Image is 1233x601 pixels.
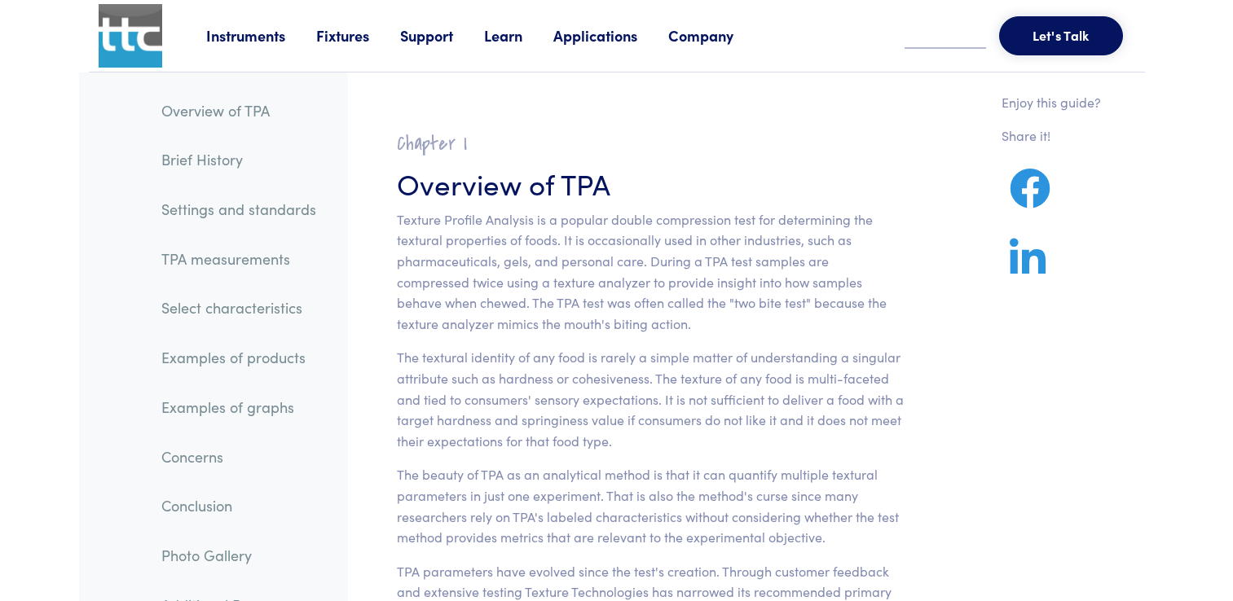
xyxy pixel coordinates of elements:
p: The beauty of TPA as an analytical method is that it can quantify multiple textural parameters in... [397,464,905,547]
a: Examples of products [148,339,329,376]
a: Learn [484,25,553,46]
a: Overview of TPA [148,92,329,129]
img: ttc_logo_1x1_v1.0.png [99,4,162,68]
a: Brief History [148,141,329,178]
a: Select characteristics [148,289,329,327]
a: Settings and standards [148,191,329,228]
a: Fixtures [316,25,400,46]
a: Concerns [148,438,329,476]
button: Let's Talk [999,16,1123,55]
h3: Overview of TPA [397,163,905,203]
a: Company [668,25,764,46]
p: Share it! [1002,125,1101,147]
h2: Chapter I [397,131,905,156]
a: TPA measurements [148,240,329,278]
a: Examples of graphs [148,388,329,426]
p: Enjoy this guide? [1002,92,1101,113]
a: Share on LinkedIn [1002,257,1054,278]
a: Conclusion [148,487,329,524]
a: Support [400,25,484,46]
a: Applications [553,25,668,46]
p: Texture Profile Analysis is a popular double compression test for determining the textural proper... [397,209,905,335]
p: The textural identity of any food is rarely a simple matter of understanding a singular attribute... [397,347,905,451]
a: Photo Gallery [148,537,329,574]
a: Instruments [206,25,316,46]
